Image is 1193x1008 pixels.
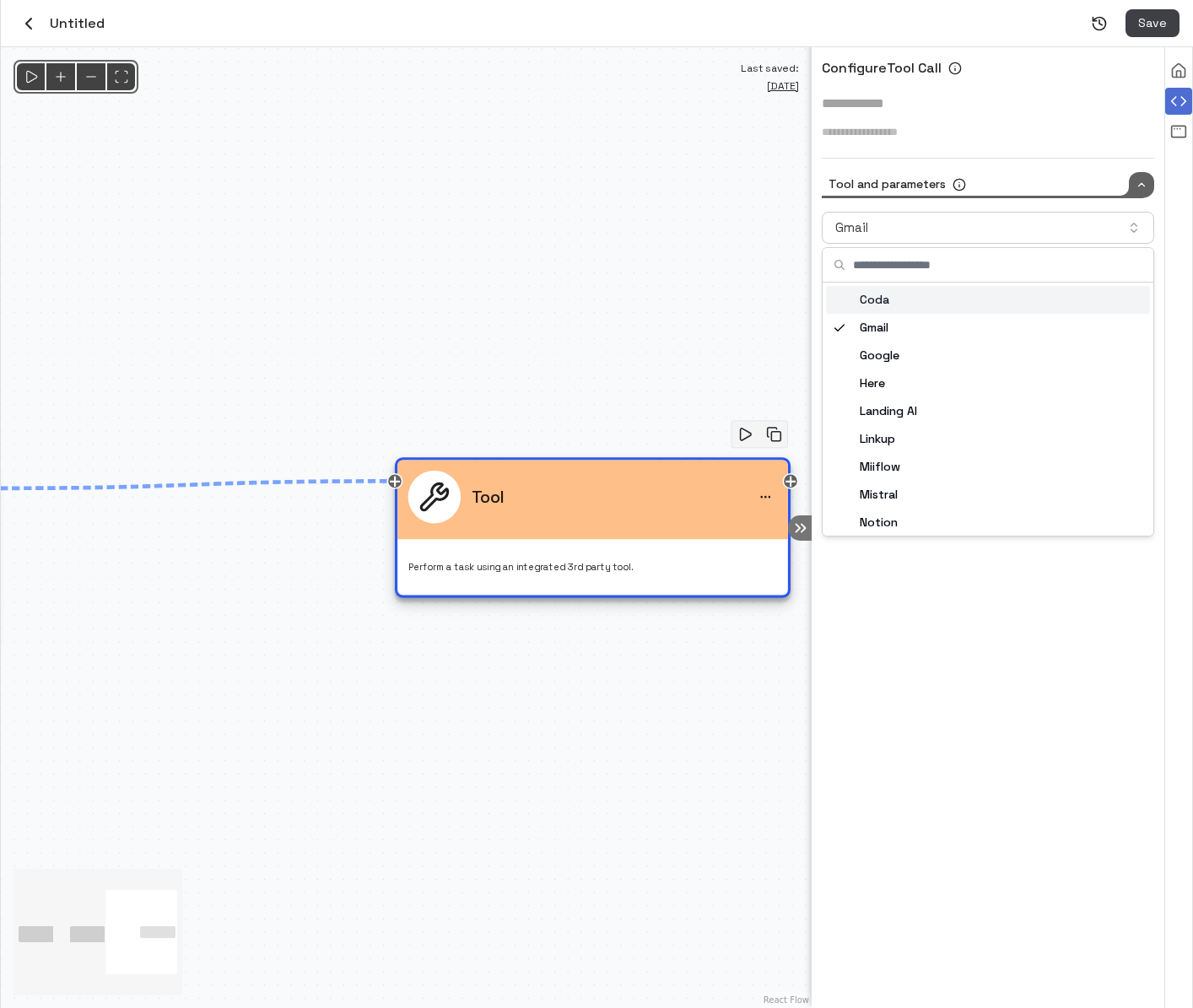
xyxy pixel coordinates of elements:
[860,514,898,531] p: Notion
[860,291,889,309] p: Coda
[408,560,778,574] p: Perform a task using an integrated 3rd party tool.
[860,347,899,364] p: Google
[1165,57,1192,84] div: Overall configuration and settings of the agent
[741,60,799,78] span: Last saved:
[767,78,799,95] span: Thu, Sep 18, 2025 12:11
[1165,118,1192,145] div: View all agent runs
[860,430,895,448] p: Linkup
[783,473,799,489] div: Drag to connect to next node or add new node
[1165,88,1192,115] div: Configure a node
[822,212,1154,244] button: Gmail
[731,421,758,447] button: Run this node
[387,473,403,489] div: Drag to connect to dependent node
[753,485,777,509] button: menu
[860,319,888,337] p: Gmail
[472,484,505,509] p: Tool
[823,283,1153,536] div: Suggestions
[822,57,942,79] h6: Configure Tool Call
[860,375,885,392] p: Here
[761,421,787,447] button: Duplicate
[829,175,946,194] h6: Tool and parameters
[860,486,898,504] p: Mistral
[860,402,917,420] p: Landing AI
[764,995,809,1005] a: React Flow attribution
[860,458,900,476] p: Miiflow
